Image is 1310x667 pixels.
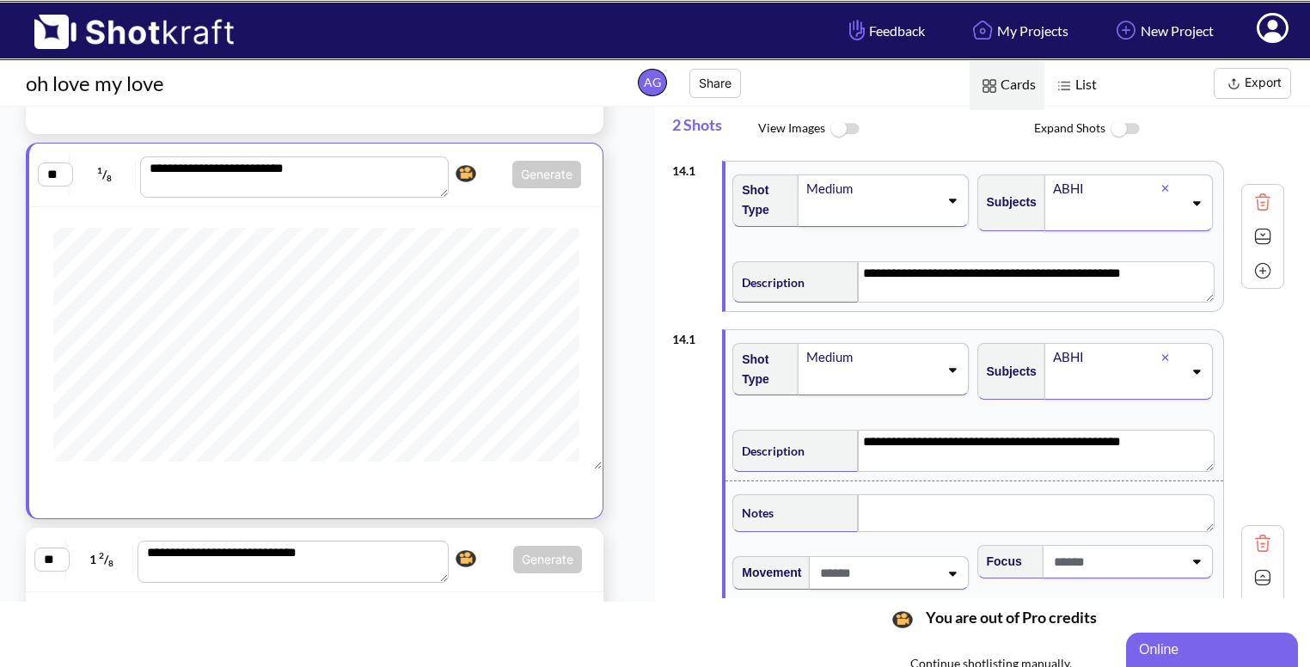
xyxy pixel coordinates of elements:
button: Share [689,69,741,98]
img: Expand Icon [1250,223,1276,249]
span: 1 / [70,546,133,573]
span: / [74,161,137,188]
span: View Images [758,111,1034,148]
img: Camera Icon [451,546,481,572]
div: Medium [805,346,938,369]
img: Export Icon [1223,73,1245,95]
span: Subjects [978,188,1037,217]
span: Cards [970,61,1044,110]
img: Contract Icon [1250,565,1276,591]
span: You are out of Pro credits [917,608,1097,652]
a: My Projects [955,8,1081,53]
span: Description [733,437,805,465]
span: Shot Type [733,346,790,394]
img: Add Icon [1111,15,1141,45]
span: 8 [107,173,112,183]
img: List Icon [1053,75,1075,97]
img: Trash Icon [1250,530,1276,556]
img: Card Icon [978,75,1001,97]
span: 2 Shots [672,107,758,152]
span: Expand Shots [1034,111,1310,148]
img: Camera Icon [888,607,917,633]
div: Medium [805,177,938,200]
button: Export [1214,68,1291,99]
span: Focus [978,548,1022,576]
img: Camera Icon [451,161,481,187]
span: 8 [108,558,113,568]
button: Generate [513,546,582,573]
span: 1 [97,165,102,175]
span: Movement [733,559,801,587]
span: 2 [99,550,104,560]
button: Generate [512,161,581,188]
img: Trash Icon [1250,189,1276,215]
span: AG [638,69,667,96]
div: 14 . 1 [672,152,713,181]
div: 14 . 1 [672,321,713,349]
span: Shot Type [733,176,790,224]
img: ToggleOff Icon [1105,111,1144,148]
img: ToggleOff Icon [825,111,864,148]
span: Subjects [978,358,1037,386]
span: Description [733,268,805,297]
iframe: chat widget [1126,629,1301,667]
div: ABHI [1051,346,1161,369]
img: Add Icon [1250,258,1276,284]
div: ABHI [1051,177,1161,200]
span: Notes [733,499,774,527]
img: Hand Icon [845,15,869,45]
span: List [1044,61,1105,110]
img: Home Icon [968,15,997,45]
span: Feedback [845,21,925,40]
a: New Project [1099,8,1227,53]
